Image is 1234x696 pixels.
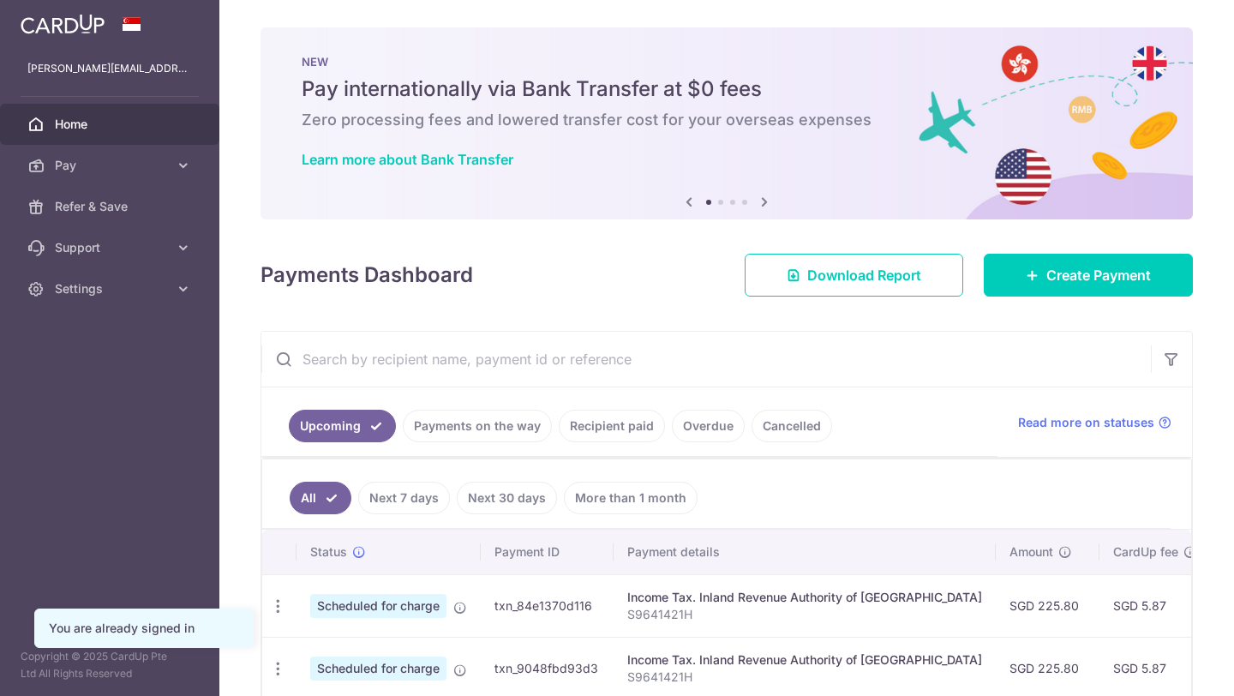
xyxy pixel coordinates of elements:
span: Scheduled for charge [310,594,446,618]
span: Home [55,116,168,133]
div: Income Tax. Inland Revenue Authority of [GEOGRAPHIC_DATA] [627,589,982,606]
a: Learn more about Bank Transfer [302,151,513,168]
span: Status [310,543,347,561]
span: Refer & Save [55,198,168,215]
p: S9641421H [627,606,982,623]
a: Next 30 days [457,482,557,514]
h5: Pay internationally via Bank Transfer at $0 fees [302,75,1152,103]
th: Payment details [614,530,996,574]
a: Recipient paid [559,410,665,442]
div: Income Tax. Inland Revenue Authority of [GEOGRAPHIC_DATA] [627,651,982,669]
div: You are already signed in [49,620,239,637]
p: [PERSON_NAME][EMAIL_ADDRESS][DOMAIN_NAME] [27,60,192,77]
span: Pay [55,157,168,174]
input: Search by recipient name, payment id or reference [261,332,1151,387]
a: Overdue [672,410,745,442]
a: Create Payment [984,254,1193,297]
a: Read more on statuses [1018,414,1171,431]
img: CardUp [21,14,105,34]
span: Support [55,239,168,256]
a: More than 1 month [564,482,698,514]
p: NEW [302,55,1152,69]
span: Settings [55,280,168,297]
a: Upcoming [289,410,396,442]
span: CardUp fee [1113,543,1178,561]
span: Scheduled for charge [310,657,446,681]
span: Create Payment [1046,265,1151,285]
a: All [290,482,351,514]
span: Download Report [807,265,921,285]
a: Cancelled [752,410,832,442]
h6: Zero processing fees and lowered transfer cost for your overseas expenses [302,110,1152,130]
a: Payments on the way [403,410,552,442]
p: S9641421H [627,669,982,686]
th: Payment ID [481,530,614,574]
span: Amount [1009,543,1053,561]
td: SGD 225.80 [996,574,1099,637]
a: Download Report [745,254,963,297]
td: SGD 5.87 [1099,574,1211,637]
td: txn_84e1370d116 [481,574,614,637]
h4: Payments Dashboard [261,260,473,291]
img: Bank transfer banner [261,27,1193,219]
a: Next 7 days [358,482,450,514]
span: Read more on statuses [1018,414,1154,431]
